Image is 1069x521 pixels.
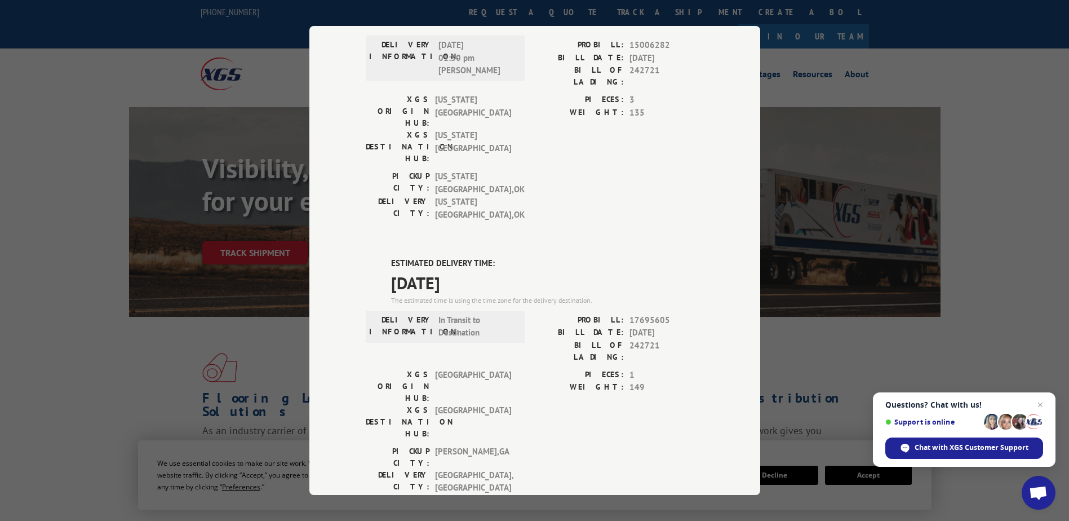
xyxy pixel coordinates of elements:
label: XGS ORIGIN HUB: [366,369,429,404]
span: 242721 [629,64,704,88]
label: BILL OF LADING: [535,64,624,88]
label: DELIVERY INFORMATION: [369,39,433,77]
label: DELIVERY CITY: [366,469,429,494]
label: XGS DESTINATION HUB: [366,129,429,165]
span: 15006282 [629,39,704,52]
label: PICKUP CITY: [366,445,429,469]
label: PROBILL: [535,314,624,327]
label: XGS DESTINATION HUB: [366,404,429,440]
label: DELIVERY INFORMATION: [369,314,433,339]
label: PIECES: [535,369,624,382]
div: Chat with XGS Customer Support [885,438,1043,459]
label: XGS ORIGIN HUB: [366,94,429,129]
span: [US_STATE][GEOGRAPHIC_DATA] [435,94,511,129]
span: [PERSON_NAME] , GA [435,445,511,469]
span: 149 [629,381,704,394]
span: [GEOGRAPHIC_DATA] , [GEOGRAPHIC_DATA] [435,469,511,494]
label: BILL DATE: [535,52,624,65]
label: DELIVERY CITY: [366,196,429,221]
label: ESTIMATED DELIVERY TIME: [391,257,704,270]
span: 3 [629,94,704,107]
span: [GEOGRAPHIC_DATA] [435,404,511,440]
span: [GEOGRAPHIC_DATA] [435,369,511,404]
label: PROBILL: [535,39,624,52]
span: 1 [629,369,704,382]
span: Questions? Chat with us! [885,400,1043,409]
span: [US_STATE][GEOGRAPHIC_DATA] , OK [435,170,511,196]
span: [DATE] [629,52,704,65]
span: Chat with XGS Customer Support [915,443,1028,453]
span: Support is online [885,418,980,426]
span: Close chat [1033,398,1047,412]
div: The estimated time is using the time zone for the delivery destination. [391,295,704,306]
span: [US_STATE][GEOGRAPHIC_DATA] , OK [435,196,511,221]
div: Open chat [1022,476,1055,510]
span: 17695605 [629,314,704,327]
span: [DATE] [391,270,704,295]
label: WEIGHT: [535,381,624,394]
label: PICKUP CITY: [366,170,429,196]
span: [DATE] 01:30 pm [PERSON_NAME] [438,39,514,77]
span: [DATE] [629,326,704,339]
span: In Transit to Destination [438,314,514,339]
span: 242721 [629,339,704,363]
label: BILL OF LADING: [535,339,624,363]
label: BILL DATE: [535,326,624,339]
span: 135 [629,107,704,120]
label: WEIGHT: [535,107,624,120]
span: [US_STATE][GEOGRAPHIC_DATA] [435,129,511,165]
label: PIECES: [535,94,624,107]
